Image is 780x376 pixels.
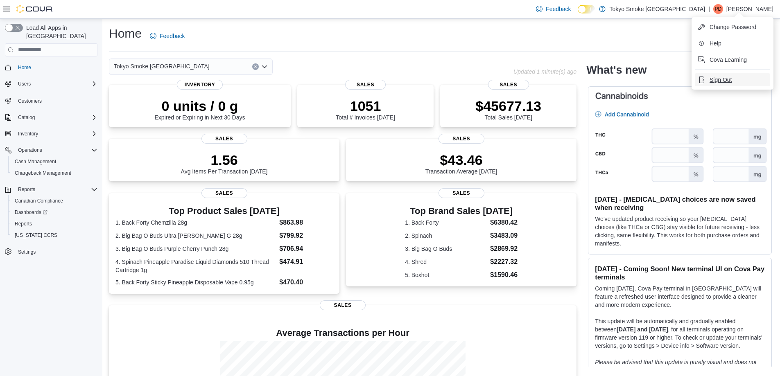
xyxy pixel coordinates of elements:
[155,98,245,114] p: 0 units / 0 g
[15,170,71,176] span: Chargeback Management
[155,98,245,121] div: Expired or Expiring in Next 30 Days
[15,209,47,216] span: Dashboards
[15,63,34,72] a: Home
[11,168,75,178] a: Chargeback Management
[11,219,35,229] a: Reports
[586,63,647,77] h2: What's new
[595,215,765,248] p: We've updated product receiving so your [MEDICAL_DATA] choices (like THCa or CBG) stay visible fo...
[695,73,770,86] button: Sign Out
[8,218,101,230] button: Reports
[2,78,101,90] button: Users
[15,185,38,194] button: Reports
[15,221,32,227] span: Reports
[595,195,765,212] h3: [DATE] - [MEDICAL_DATA] choices are now saved when receiving
[578,5,595,14] input: Dark Mode
[279,244,333,254] dd: $706.94
[18,249,36,255] span: Settings
[708,4,710,14] p: |
[2,112,101,123] button: Catalog
[345,80,386,90] span: Sales
[15,95,97,106] span: Customers
[261,63,268,70] button: Open list of options
[11,157,97,167] span: Cash Management
[2,95,101,106] button: Customers
[16,5,53,13] img: Cova
[252,63,259,70] button: Clear input
[15,145,97,155] span: Operations
[115,218,276,227] dt: 1. Back Forty Chemzilla 28g
[15,79,97,89] span: Users
[8,207,101,218] a: Dashboards
[320,300,366,310] span: Sales
[15,79,34,89] button: Users
[11,219,97,229] span: Reports
[726,4,773,14] p: [PERSON_NAME]
[15,113,38,122] button: Catalog
[11,196,66,206] a: Canadian Compliance
[147,28,188,44] a: Feedback
[115,258,276,274] dt: 4. Spinach Pineapple Paradise Liquid Diamonds 510 Thread Cartridge 1g
[710,56,747,64] span: Cova Learning
[15,96,45,106] a: Customers
[15,113,97,122] span: Catalog
[695,20,770,34] button: Change Password
[405,271,487,279] dt: 5. Boxhot
[710,39,721,47] span: Help
[490,270,518,280] dd: $1590.46
[15,129,41,139] button: Inventory
[18,186,35,193] span: Reports
[115,206,333,216] h3: Top Product Sales [DATE]
[2,144,101,156] button: Operations
[11,230,61,240] a: [US_STATE] CCRS
[115,232,276,240] dt: 2. Big Bag O Buds Ultra [PERSON_NAME] G 28g
[279,277,333,287] dd: $470.40
[5,58,97,279] nav: Complex example
[488,80,529,90] span: Sales
[115,278,276,286] dt: 5. Back Forty Sticky Pineapple Disposable Vape 0.95g
[15,247,39,257] a: Settings
[11,230,97,240] span: Washington CCRS
[695,53,770,66] button: Cova Learning
[15,129,97,139] span: Inventory
[11,157,59,167] a: Cash Management
[279,231,333,241] dd: $799.92
[710,76,732,84] span: Sign Out
[710,23,756,31] span: Change Password
[15,158,56,165] span: Cash Management
[15,185,97,194] span: Reports
[11,196,97,206] span: Canadian Compliance
[595,317,765,350] p: This update will be automatically and gradually enabled between , for all terminals operating on ...
[8,167,101,179] button: Chargeback Management
[2,128,101,140] button: Inventory
[595,284,765,309] p: Coming [DATE], Cova Pay terminal in [GEOGRAPHIC_DATA] will feature a refreshed user interface des...
[279,218,333,227] dd: $863.98
[114,61,210,71] span: Tokyo Smoke [GEOGRAPHIC_DATA]
[15,198,63,204] span: Canadian Compliance
[18,131,38,137] span: Inventory
[15,247,97,257] span: Settings
[18,64,31,71] span: Home
[109,25,142,42] h1: Home
[15,232,57,239] span: [US_STATE] CCRS
[8,156,101,167] button: Cash Management
[2,61,101,73] button: Home
[475,98,541,121] div: Total Sales [DATE]
[713,4,723,14] div: Peter Doerpinghaus
[18,147,42,153] span: Operations
[610,4,705,14] p: Tokyo Smoke [GEOGRAPHIC_DATA]
[439,134,484,144] span: Sales
[160,32,185,40] span: Feedback
[115,328,570,338] h4: Average Transactions per Hour
[115,245,276,253] dt: 3. Big Bag O Buds Purple Cherry Punch 28g
[336,98,395,121] div: Total # Invoices [DATE]
[18,114,35,121] span: Catalog
[18,98,42,104] span: Customers
[181,152,268,168] p: 1.56
[177,80,223,90] span: Inventory
[18,81,31,87] span: Users
[405,206,518,216] h3: Top Brand Sales [DATE]
[201,188,247,198] span: Sales
[439,188,484,198] span: Sales
[2,246,101,258] button: Settings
